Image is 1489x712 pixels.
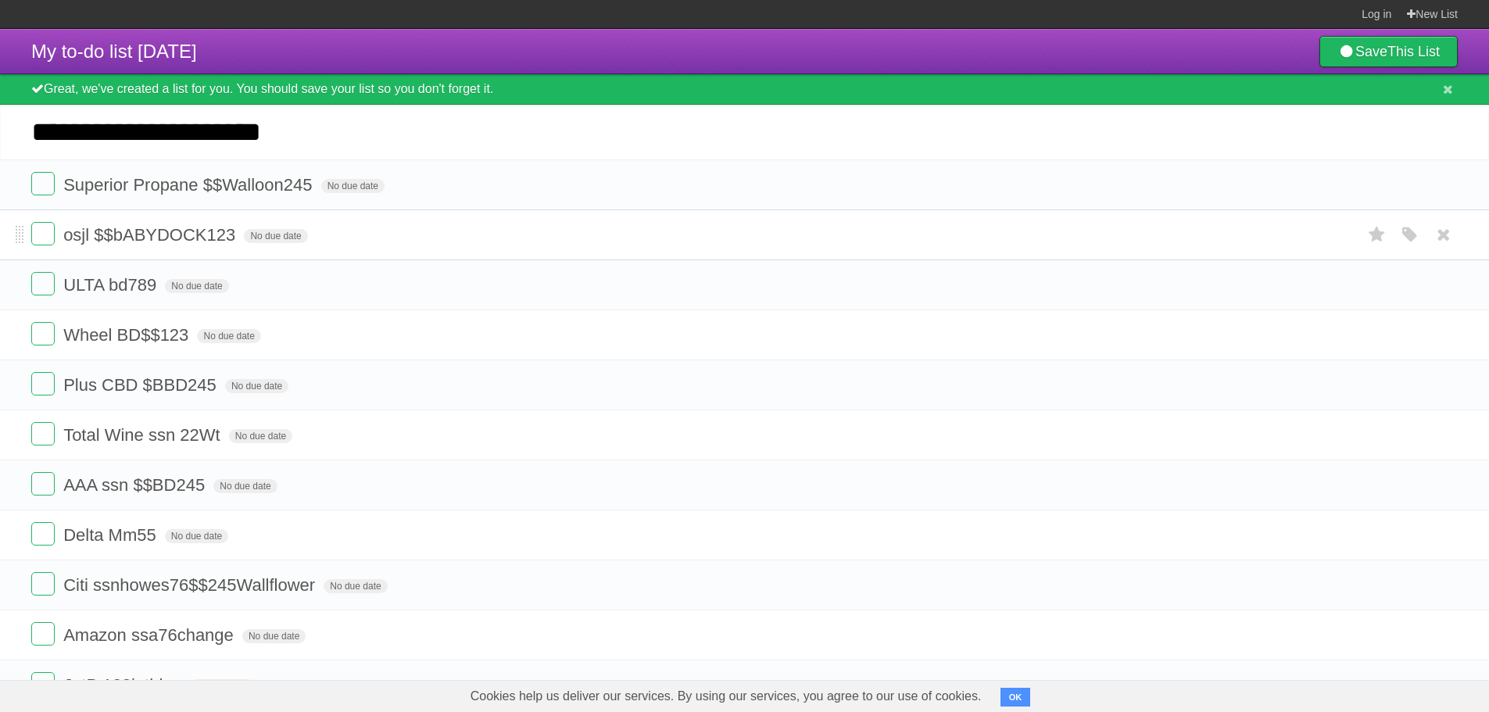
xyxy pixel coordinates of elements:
[165,279,228,293] span: No due date
[1387,44,1440,59] b: This List
[1362,222,1392,248] label: Star task
[213,479,277,493] span: No due date
[1319,36,1458,67] a: SaveThis List
[63,575,319,595] span: Citi ssnhowes76$$245Wallflower
[31,522,55,546] label: Done
[63,325,192,345] span: Wheel BD$$123
[31,472,55,496] label: Done
[229,429,292,443] span: No due date
[31,172,55,195] label: Done
[63,375,220,395] span: Plus CBD $BBD245
[455,681,997,712] span: Cookies help us deliver our services. By using our services, you agree to our use of cookies.
[63,675,186,695] span: JetB 123jetblue
[31,272,55,295] label: Done
[63,225,239,245] span: osjl $$bABYDOCK123
[31,622,55,646] label: Done
[63,175,316,195] span: Superior Propane $$Walloon245
[242,629,306,643] span: No due date
[197,329,260,343] span: No due date
[225,379,288,393] span: No due date
[31,672,55,696] label: Done
[31,222,55,245] label: Done
[244,229,307,243] span: No due date
[63,475,209,495] span: AAA ssn $$BD245
[324,579,387,593] span: No due date
[31,322,55,345] label: Done
[165,529,228,543] span: No due date
[31,372,55,395] label: Done
[31,572,55,596] label: Done
[63,275,160,295] span: ULTA bd789
[63,425,224,445] span: Total Wine ssn 22Wt
[63,625,238,645] span: Amazon ssa76change
[321,179,385,193] span: No due date
[31,422,55,445] label: Done
[1000,688,1031,707] button: OK
[63,525,160,545] span: Delta Mm55
[31,41,197,62] span: My to-do list [DATE]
